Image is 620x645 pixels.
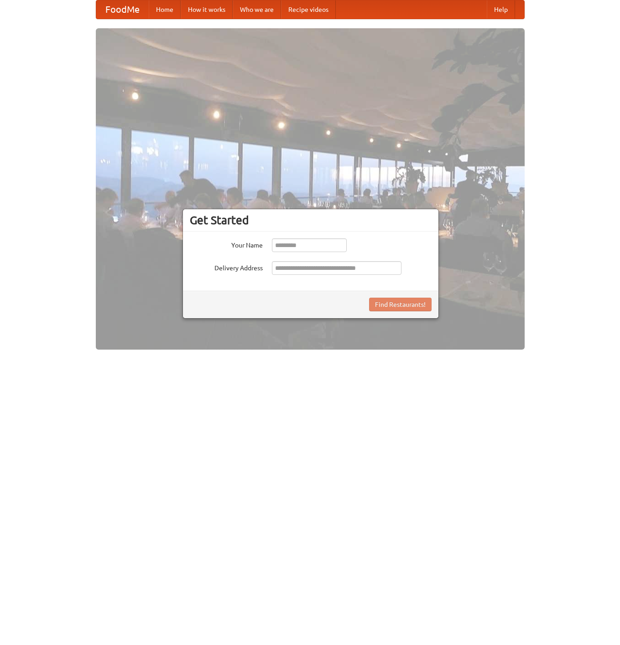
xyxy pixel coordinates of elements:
[487,0,515,19] a: Help
[281,0,336,19] a: Recipe videos
[233,0,281,19] a: Who we are
[181,0,233,19] a: How it works
[190,238,263,250] label: Your Name
[190,213,432,227] h3: Get Started
[96,0,149,19] a: FoodMe
[369,298,432,311] button: Find Restaurants!
[149,0,181,19] a: Home
[190,261,263,273] label: Delivery Address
